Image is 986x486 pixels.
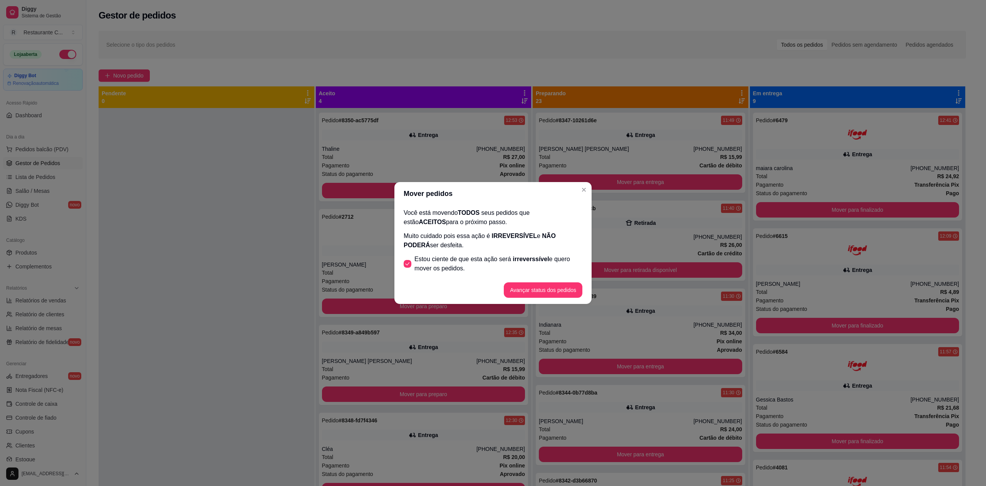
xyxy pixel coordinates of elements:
[458,209,480,216] span: TODOS
[404,208,582,227] p: Você está movendo seus pedidos que estão para o próximo passo.
[414,255,582,273] span: Estou ciente de que esta ação será e quero mover os pedidos.
[504,282,582,298] button: Avançar status dos pedidos
[394,182,592,205] header: Mover pedidos
[404,231,582,250] p: Muito cuidado pois essa ação é e ser desfeita.
[578,184,590,196] button: Close
[404,233,556,248] span: NÃO PODERÁ
[513,256,549,262] span: irreverssível
[419,219,446,225] span: ACEITOS
[492,233,537,239] span: IRREVERSÍVEL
